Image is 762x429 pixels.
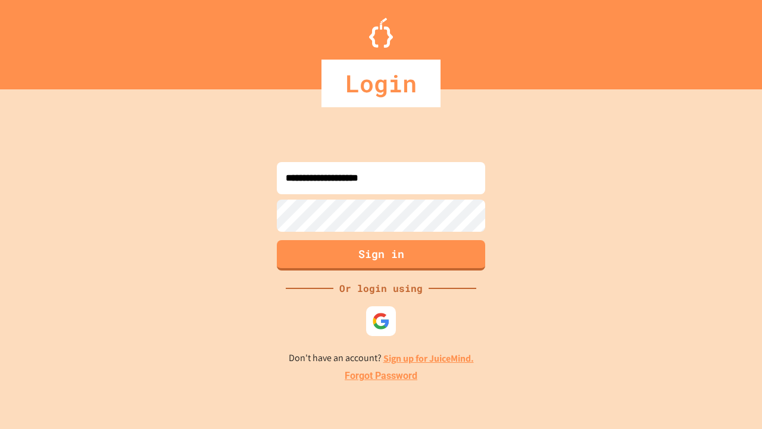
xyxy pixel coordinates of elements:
div: Login [321,60,441,107]
img: Logo.svg [369,18,393,48]
a: Forgot Password [345,369,417,383]
div: Or login using [333,281,429,296]
button: Sign in [277,240,485,271]
img: google-icon.svg [372,312,390,330]
a: Sign up for JuiceMind. [383,352,474,365]
p: Don't have an account? [289,351,474,366]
